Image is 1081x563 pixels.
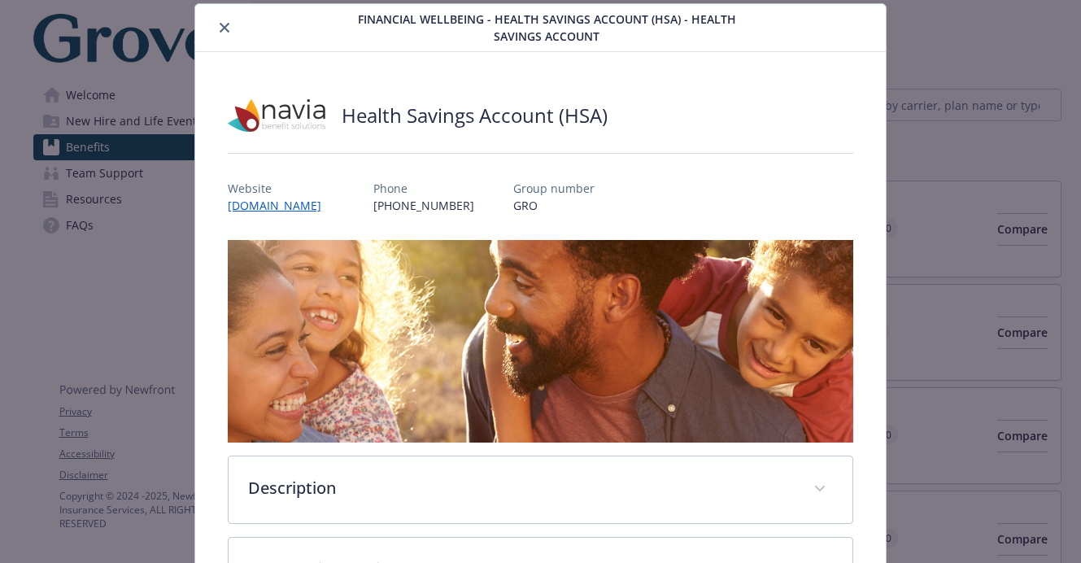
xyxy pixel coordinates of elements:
[228,91,325,140] img: Navia Benefit Solutions
[228,198,334,213] a: [DOMAIN_NAME]
[513,180,595,197] p: Group number
[228,240,853,443] img: banner
[228,180,334,197] p: Website
[229,456,852,523] div: Description
[344,11,751,45] span: Financial Wellbeing - Health Savings Account (HSA) - Health Savings Account
[373,180,474,197] p: Phone
[248,476,794,500] p: Description
[373,197,474,214] p: [PHONE_NUMBER]
[342,102,608,129] h2: Health Savings Account (HSA)
[513,197,595,214] p: GRO
[215,18,234,37] button: close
